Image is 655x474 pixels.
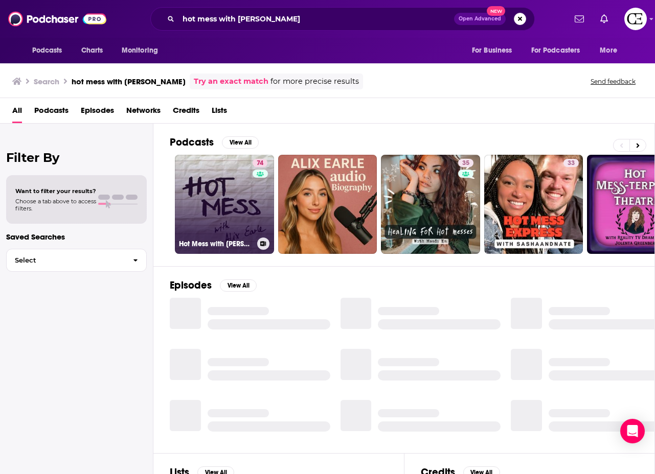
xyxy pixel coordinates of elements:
a: Podcasts [34,102,69,123]
a: Lists [212,102,227,123]
button: open menu [593,41,630,60]
button: open menu [25,41,76,60]
a: 74Hot Mess with [PERSON_NAME] [175,155,274,254]
img: Podchaser - Follow, Share and Rate Podcasts [8,9,106,29]
p: Saved Searches [6,232,147,242]
a: All [12,102,22,123]
div: Search podcasts, credits, & more... [150,7,535,31]
span: Charts [81,43,103,58]
span: For Podcasters [531,43,580,58]
input: Search podcasts, credits, & more... [178,11,454,27]
span: 33 [568,158,575,169]
a: Credits [173,102,199,123]
a: Show notifications dropdown [571,10,588,28]
span: Monitoring [122,43,158,58]
h2: Episodes [170,279,212,292]
a: 35 [381,155,480,254]
a: Charts [75,41,109,60]
span: Podcasts [32,43,62,58]
h3: hot mess with [PERSON_NAME] [72,77,186,86]
span: 35 [462,158,469,169]
a: 74 [253,159,267,167]
h3: Search [34,77,59,86]
button: View All [222,136,259,149]
img: User Profile [624,8,647,30]
button: Show profile menu [624,8,647,30]
button: Open AdvancedNew [454,13,506,25]
a: Show notifications dropdown [596,10,612,28]
button: Send feedback [588,77,639,86]
h3: Hot Mess with [PERSON_NAME] [179,240,253,248]
button: open menu [525,41,595,60]
span: Choose a tab above to access filters. [15,198,96,212]
button: Select [6,249,147,272]
span: Open Advanced [459,16,501,21]
button: View All [220,279,257,292]
span: 74 [257,158,263,169]
button: open menu [115,41,171,60]
span: For Business [472,43,512,58]
span: Logged in as cozyearthaudio [624,8,647,30]
span: Want to filter your results? [15,187,96,195]
a: Episodes [81,102,114,123]
h2: Podcasts [170,136,214,149]
a: 35 [458,159,473,167]
div: Open Intercom Messenger [620,419,645,443]
span: for more precise results [270,76,359,87]
h2: Filter By [6,150,147,165]
button: open menu [465,41,525,60]
a: PodcastsView All [170,136,259,149]
a: 33 [484,155,583,254]
a: Networks [126,102,161,123]
span: More [600,43,617,58]
span: New [487,6,505,16]
a: 33 [563,159,579,167]
a: EpisodesView All [170,279,257,292]
span: Select [7,257,125,264]
a: Try an exact match [194,76,268,87]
